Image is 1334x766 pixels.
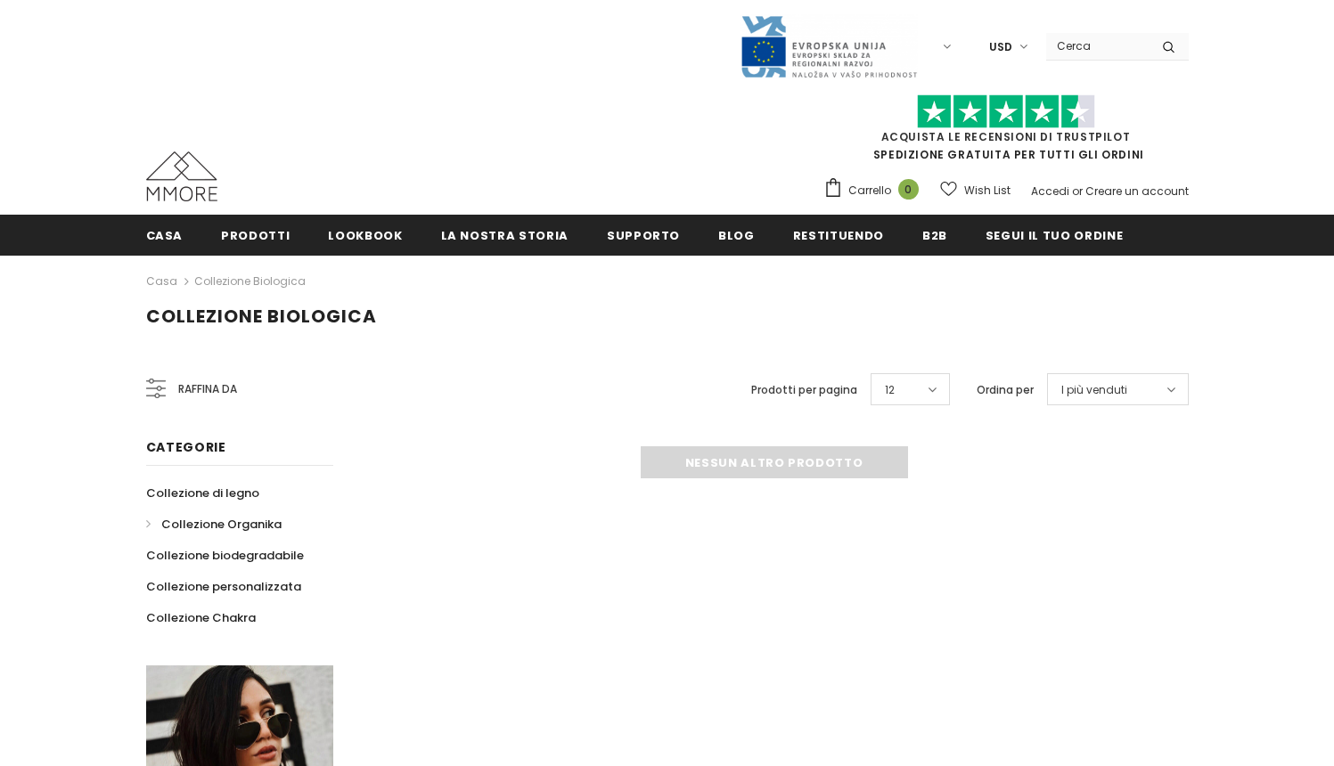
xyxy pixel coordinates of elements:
[718,215,755,255] a: Blog
[146,477,259,509] a: Collezione di legno
[607,215,680,255] a: supporto
[823,102,1189,162] span: SPEDIZIONE GRATUITA PER TUTTI GLI ORDINI
[221,215,290,255] a: Prodotti
[898,179,919,200] span: 0
[1072,183,1083,199] span: or
[793,227,884,244] span: Restituendo
[740,14,918,79] img: Javni Razpis
[1046,33,1149,59] input: Search Site
[146,227,184,244] span: Casa
[848,182,891,200] span: Carrello
[989,38,1012,56] span: USD
[146,540,304,571] a: Collezione biodegradabile
[922,227,947,244] span: B2B
[146,151,217,201] img: Casi MMORE
[940,175,1011,206] a: Wish List
[986,215,1123,255] a: Segui il tuo ordine
[881,129,1131,144] a: Acquista le recensioni di TrustPilot
[917,94,1095,129] img: Fidati di Pilot Stars
[1061,381,1127,399] span: I più venduti
[328,227,402,244] span: Lookbook
[607,227,680,244] span: supporto
[793,215,884,255] a: Restituendo
[885,381,895,399] span: 12
[194,273,306,289] a: Collezione biologica
[986,227,1123,244] span: Segui il tuo ordine
[161,516,282,533] span: Collezione Organika
[146,438,226,456] span: Categorie
[146,485,259,501] span: Collezione di legno
[1031,183,1069,199] a: Accedi
[178,379,237,399] span: Raffina da
[823,177,928,204] a: Carrello 0
[146,571,301,602] a: Collezione personalizzata
[146,271,177,292] a: Casa
[146,304,377,329] span: Collezione biologica
[146,602,256,633] a: Collezione Chakra
[922,215,947,255] a: B2B
[328,215,402,255] a: Lookbook
[751,381,857,399] label: Prodotti per pagina
[740,38,918,53] a: Javni Razpis
[964,182,1011,200] span: Wish List
[221,227,290,244] span: Prodotti
[441,215,569,255] a: La nostra storia
[146,215,184,255] a: Casa
[146,509,282,540] a: Collezione Organika
[441,227,569,244] span: La nostra storia
[718,227,755,244] span: Blog
[1085,183,1189,199] a: Creare un account
[977,381,1034,399] label: Ordina per
[146,578,301,595] span: Collezione personalizzata
[146,609,256,626] span: Collezione Chakra
[146,547,304,564] span: Collezione biodegradabile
